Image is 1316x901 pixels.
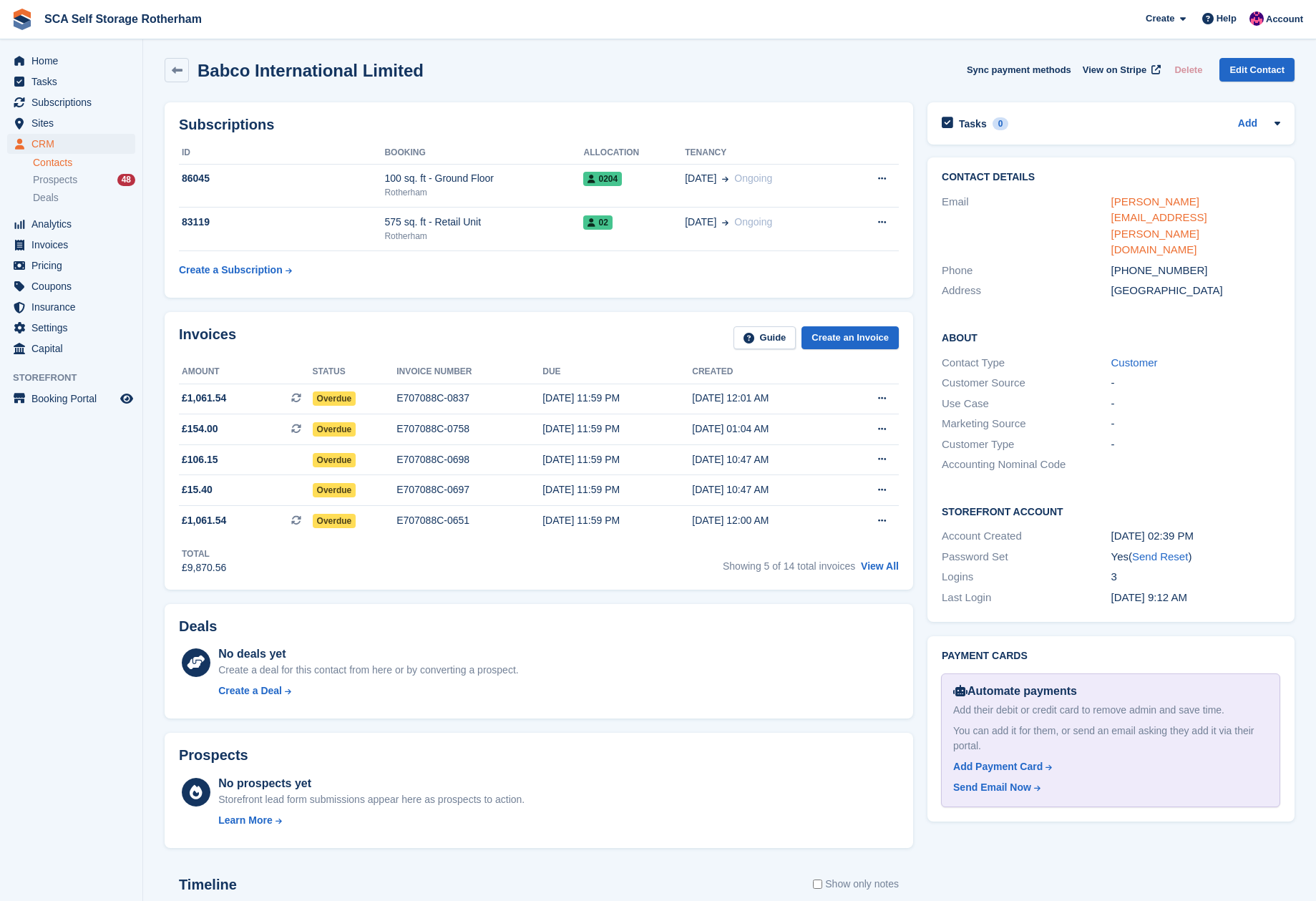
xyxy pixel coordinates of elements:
div: - [1111,437,1280,453]
a: menu [7,72,135,92]
a: menu [7,51,135,71]
time: 2025-05-16 08:12:35 UTC [1111,591,1187,603]
div: Accounting Nominal Code [942,457,1111,473]
a: menu [7,214,135,234]
span: Overdue [313,483,356,497]
div: No deals yet [218,646,518,663]
span: £15.40 [182,482,213,497]
a: [PERSON_NAME][EMAIL_ADDRESS][PERSON_NAME][DOMAIN_NAME] [1111,195,1207,256]
div: Total [182,547,226,560]
div: [DATE] 10:47 AM [692,452,841,467]
a: Customer [1111,356,1158,369]
h2: Storefront Account [942,504,1280,518]
div: You can add it for them, or send an email asking they add it via their portal. [953,724,1268,754]
div: Yes [1111,549,1280,565]
a: Guide [733,326,796,350]
div: E707088C-0698 [396,452,542,467]
div: Rotherham [384,230,583,243]
span: Overdue [313,453,356,467]
div: Add Payment Card [953,759,1043,774]
button: Sync payment methods [967,58,1071,82]
th: ID [179,142,384,165]
h2: Subscriptions [179,117,899,133]
h2: Deals [179,618,217,635]
span: Analytics [31,214,117,234]
div: Customer Source [942,375,1111,391]
a: menu [7,297,135,317]
div: 100 sq. ft - Ground Floor [384,171,583,186]
a: menu [7,113,135,133]
h2: Timeline [179,877,237,893]
div: Learn More [218,813,272,828]
span: Ongoing [734,216,772,228]
div: Phone [942,263,1111,279]
div: Send Email Now [953,780,1031,795]
span: Settings [31,318,117,338]
span: Overdue [313,422,356,437]
span: Sites [31,113,117,133]
button: Delete [1169,58,1208,82]
span: [DATE] [685,171,716,186]
div: - [1111,375,1280,391]
label: Show only notes [813,877,899,892]
a: Send Reset [1132,550,1188,562]
a: Deals [33,190,135,205]
a: Create a Subscription [179,257,292,283]
a: menu [7,339,135,359]
span: Overdue [313,391,356,406]
h2: Tasks [959,117,987,130]
div: Use Case [942,396,1111,412]
a: menu [7,235,135,255]
th: Booking [384,142,583,165]
div: [GEOGRAPHIC_DATA] [1111,283,1280,299]
div: 83119 [179,215,384,230]
a: menu [7,92,135,112]
a: Learn More [218,813,525,828]
span: Showing 5 of 14 total invoices [723,560,855,572]
div: Address [942,283,1111,299]
a: SCA Self Storage Rotherham [39,7,208,31]
span: Help [1217,11,1237,26]
div: Last Login [942,590,1111,606]
div: Storefront lead form submissions appear here as prospects to action. [218,792,525,807]
div: 0 [993,117,1009,130]
div: E707088C-0651 [396,513,542,528]
th: Status [313,361,397,384]
div: [DATE] 12:00 AM [692,513,841,528]
div: E707088C-0758 [396,422,542,437]
img: Sam Chapman [1249,11,1264,26]
h2: About [942,330,1280,344]
th: Due [542,361,692,384]
div: [DATE] 11:59 PM [542,422,692,437]
input: Show only notes [813,877,822,892]
span: Insurance [31,297,117,317]
h2: Contact Details [942,172,1280,183]
span: [DATE] [685,215,716,230]
a: Prospects 48 [33,172,135,187]
div: £9,870.56 [182,560,226,575]
a: Create an Invoice [801,326,899,350]
span: Create [1146,11,1174,26]
span: Account [1266,12,1303,26]
th: Amount [179,361,313,384]
div: Password Set [942,549,1111,565]
a: View on Stripe [1077,58,1164,82]
span: Booking Portal [31,389,117,409]
div: Automate payments [953,683,1268,700]
span: Subscriptions [31,92,117,112]
span: Home [31,51,117,71]
div: 575 sq. ft - Retail Unit [384,215,583,230]
a: menu [7,276,135,296]
a: Preview store [118,390,135,407]
div: 48 [117,174,135,186]
h2: Payment cards [942,651,1280,662]
th: Tenancy [685,142,844,165]
th: Created [692,361,841,384]
a: Add Payment Card [953,759,1262,774]
span: 02 [583,215,612,230]
a: View All [861,560,899,572]
div: [DATE] 12:01 AM [692,391,841,406]
a: menu [7,255,135,276]
div: No prospects yet [218,775,525,792]
span: Prospects [33,173,77,187]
